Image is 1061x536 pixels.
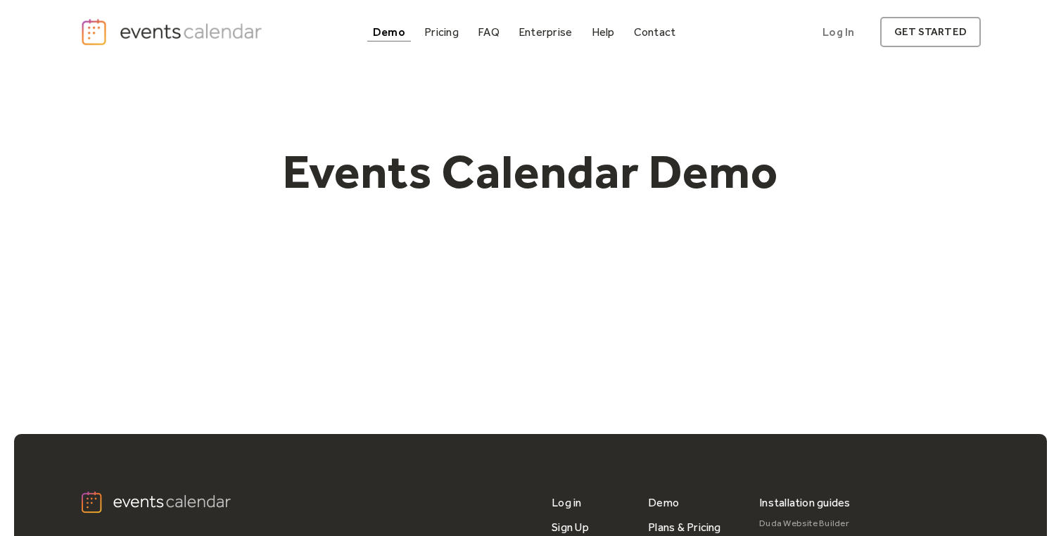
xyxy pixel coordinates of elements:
a: Demo [367,23,411,42]
a: Help [586,23,621,42]
a: Log In [808,17,868,47]
a: home [80,18,266,46]
div: Enterprise [519,28,572,36]
a: FAQ [472,23,505,42]
a: Contact [628,23,682,42]
a: Duda Website Builder [759,515,867,532]
a: Enterprise [513,23,578,42]
a: Log in [552,490,581,515]
div: Installation guides [759,490,851,515]
div: FAQ [478,28,500,36]
div: Contact [634,28,676,36]
div: Help [592,28,615,36]
a: Pricing [419,23,464,42]
a: get started [880,17,981,47]
a: Demo [648,490,679,515]
div: Demo [373,28,405,36]
h1: Events Calendar Demo [260,143,801,200]
div: Pricing [424,28,459,36]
